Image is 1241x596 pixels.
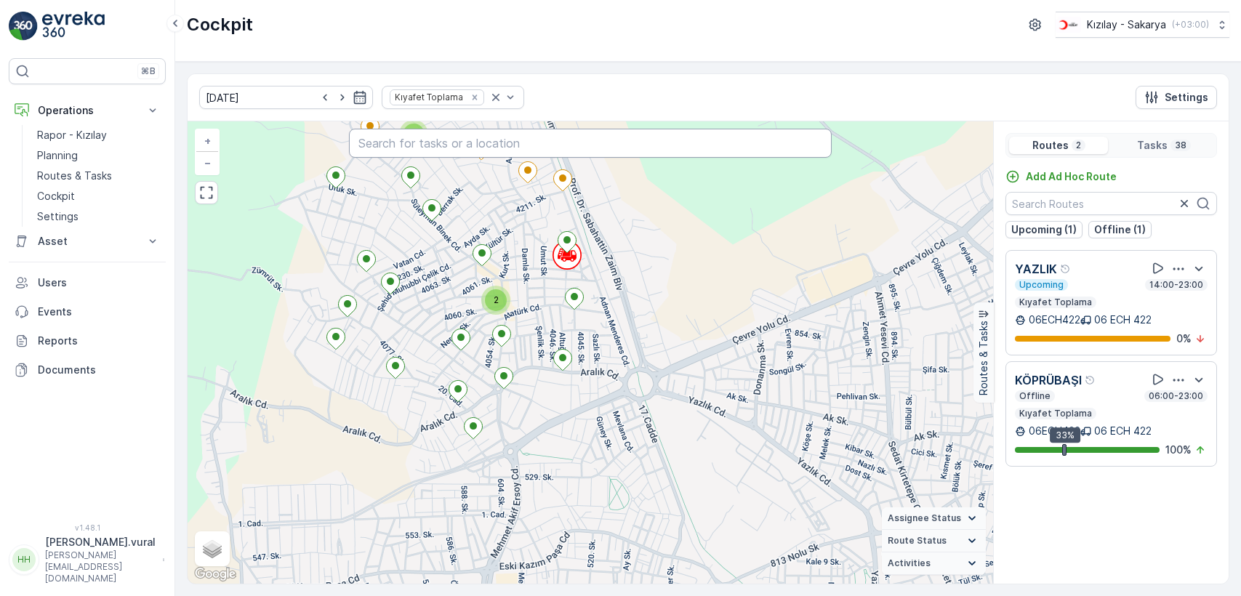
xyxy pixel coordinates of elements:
[888,535,947,547] span: Route Status
[1176,331,1192,346] p: 0 %
[9,535,166,584] button: HH[PERSON_NAME].vural[PERSON_NAME][EMAIL_ADDRESS][DOMAIN_NAME]
[1136,86,1217,109] button: Settings
[38,103,137,118] p: Operations
[12,548,36,571] div: HH
[1029,313,1080,327] p: 06ECH422
[467,92,483,103] div: Remove Kıyafet Toplama
[349,129,832,158] input: Search for tasks or a location
[882,530,986,552] summary: Route Status
[1137,138,1168,153] p: Tasks
[1075,140,1083,151] p: 2
[1032,138,1069,153] p: Routes
[1005,221,1083,238] button: Upcoming (1)
[1147,390,1205,402] p: 06:00-23:00
[1015,371,1082,389] p: KÖPRÜBAŞI
[1172,19,1209,31] p: ( +03:00 )
[1005,192,1217,215] input: Search Routes
[1026,169,1117,184] p: Add Ad Hoc Route
[38,275,160,290] p: Users
[31,125,166,145] a: Rapor - Kızılay
[38,234,137,249] p: Asset
[1050,427,1080,443] div: 33%
[1094,313,1152,327] p: 06 ECH 422
[1018,279,1065,291] p: Upcoming
[882,507,986,530] summary: Assignee Status
[42,12,105,41] img: logo_light-DOdMpM7g.png
[196,130,218,152] a: Zoom In
[187,13,253,36] p: Cockpit
[1094,222,1146,237] p: Offline (1)
[45,549,156,584] p: [PERSON_NAME][EMAIL_ADDRESS][DOMAIN_NAME]
[31,186,166,206] a: Cockpit
[494,294,499,305] span: 2
[1029,424,1080,438] p: 06ECH422
[1018,408,1093,419] p: Kıyafet Toplama
[9,268,166,297] a: Users
[37,169,112,183] p: Routes & Tasks
[1087,17,1166,32] p: Kızılay - Sakarya
[45,535,156,549] p: [PERSON_NAME].vural
[191,565,239,584] a: Open this area in Google Maps (opens a new window)
[888,557,931,569] span: Activities
[196,152,218,174] a: Zoom Out
[1088,221,1152,238] button: Offline (1)
[37,128,107,142] p: Rapor - Kızılay
[38,305,160,319] p: Events
[1165,90,1208,105] p: Settings
[1173,140,1188,151] p: 38
[37,148,78,163] p: Planning
[390,90,465,104] div: Kıyafet Toplama
[1015,260,1057,278] p: YAZLIK
[9,12,38,41] img: logo
[38,363,160,377] p: Documents
[481,286,510,315] div: 2
[199,86,373,109] input: dd/mm/yyyy
[204,156,212,169] span: −
[1056,12,1229,38] button: Kızılay - Sakarya(+03:00)
[888,512,961,524] span: Assignee Status
[9,355,166,384] a: Documents
[1005,169,1117,184] a: Add Ad Hoc Route
[9,227,166,256] button: Asset
[1018,297,1093,308] p: Kıyafet Toplama
[196,533,228,565] a: Layers
[1011,222,1077,237] p: Upcoming (1)
[976,321,991,396] p: Routes & Tasks
[1085,374,1096,386] div: Help Tooltip Icon
[1056,17,1081,33] img: k%C4%B1z%C4%B1lay_DTAvauz.png
[191,565,239,584] img: Google
[9,523,166,532] span: v 1.48.1
[31,145,166,166] a: Planning
[1060,263,1072,275] div: Help Tooltip Icon
[9,297,166,326] a: Events
[37,189,75,204] p: Cockpit
[141,65,156,77] p: ⌘B
[204,134,211,147] span: +
[1018,390,1052,402] p: Offline
[9,326,166,355] a: Reports
[1165,443,1192,457] p: 100 %
[882,552,986,575] summary: Activities
[9,96,166,125] button: Operations
[31,206,166,227] a: Settings
[1148,279,1205,291] p: 14:00-23:00
[38,334,160,348] p: Reports
[1094,424,1152,438] p: 06 ECH 422
[37,209,79,224] p: Settings
[31,166,166,186] a: Routes & Tasks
